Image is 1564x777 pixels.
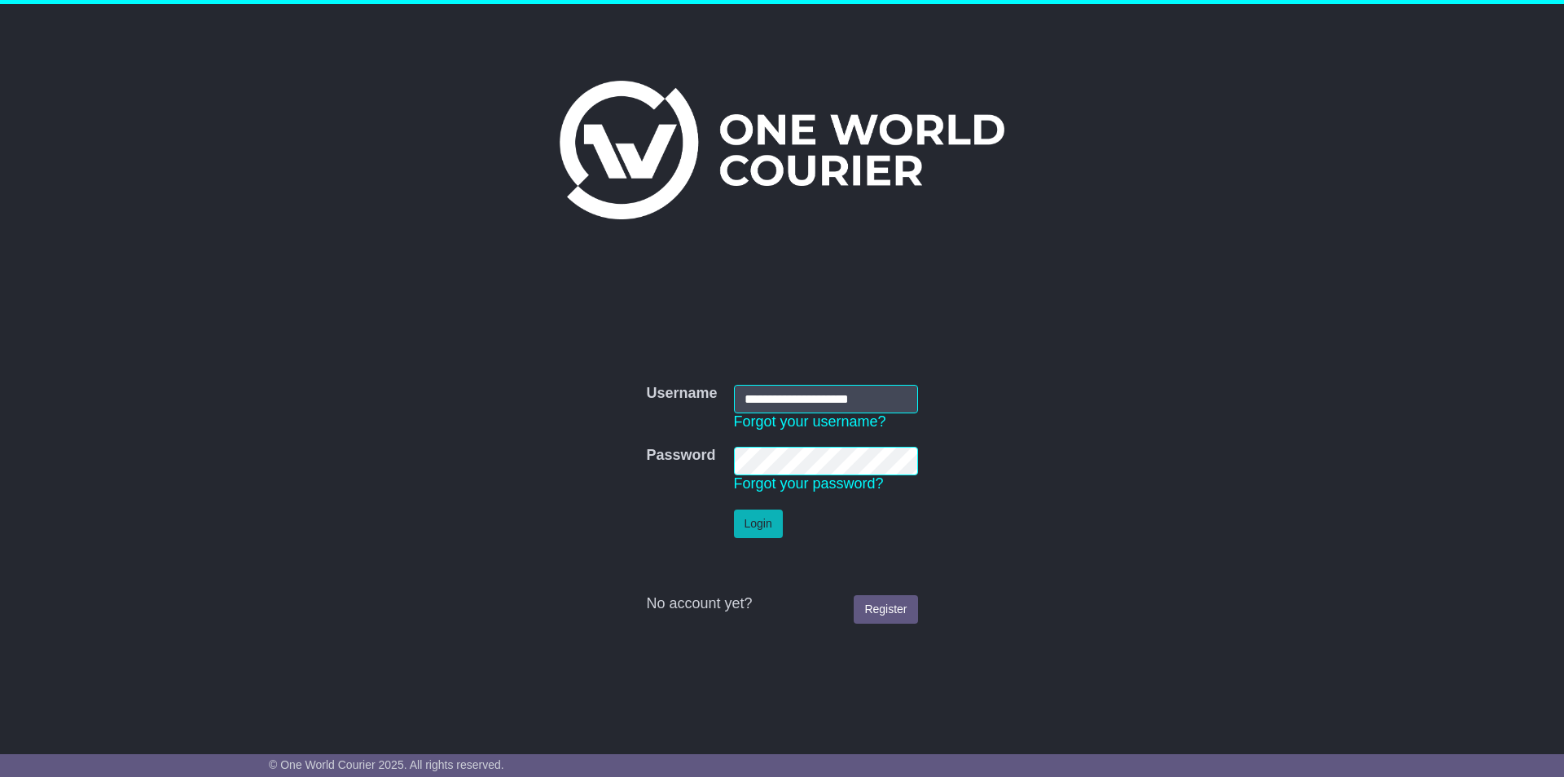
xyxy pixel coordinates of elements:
label: Password [646,447,715,465]
span: © One World Courier 2025. All rights reserved. [269,758,504,771]
a: Register [854,595,917,624]
a: Forgot your username? [734,413,886,430]
label: Username [646,385,717,403]
div: No account yet? [646,595,917,613]
img: One World [560,81,1004,219]
button: Login [734,510,783,538]
a: Forgot your password? [734,475,884,492]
